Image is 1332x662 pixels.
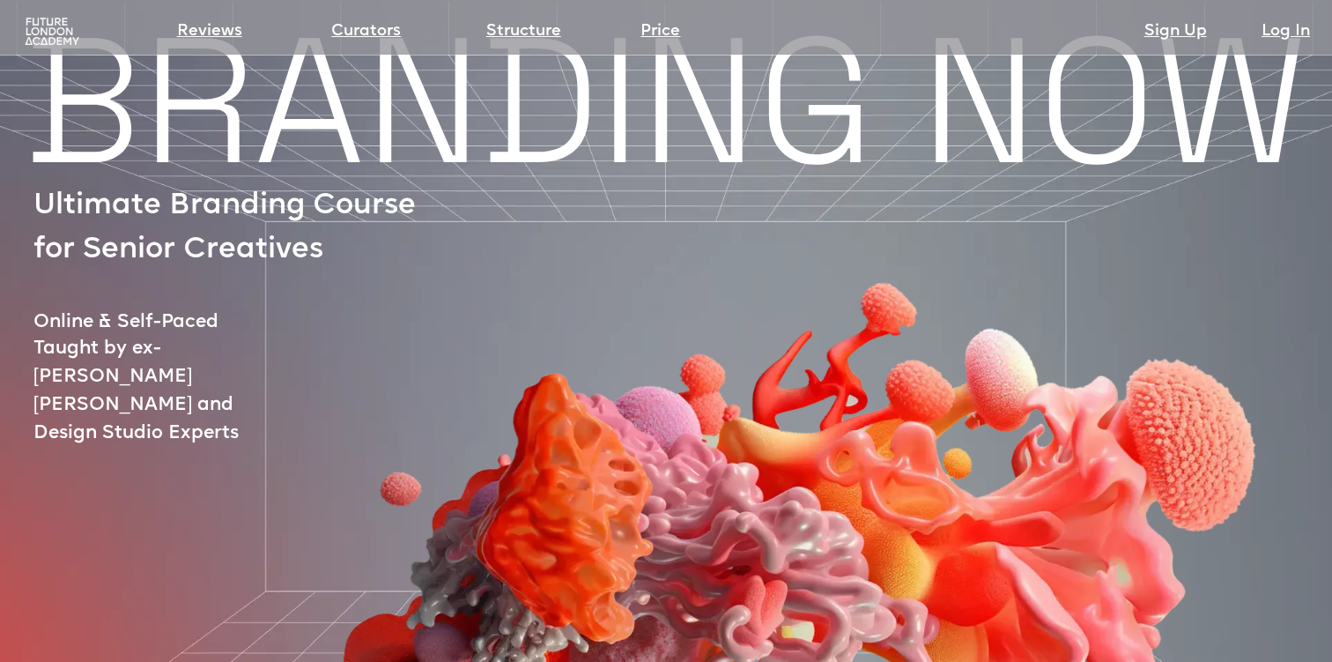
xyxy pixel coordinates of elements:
[640,19,680,44] a: Price
[1144,19,1207,44] a: Sign Up
[33,335,300,447] p: Taught by ex-[PERSON_NAME] [PERSON_NAME] and Design Studio Experts
[33,184,433,272] p: Ultimate Branding Course for Senior Creatives
[486,19,561,44] a: Structure
[1262,19,1310,44] a: Log In
[331,19,401,44] a: Curators
[177,19,242,44] a: Reviews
